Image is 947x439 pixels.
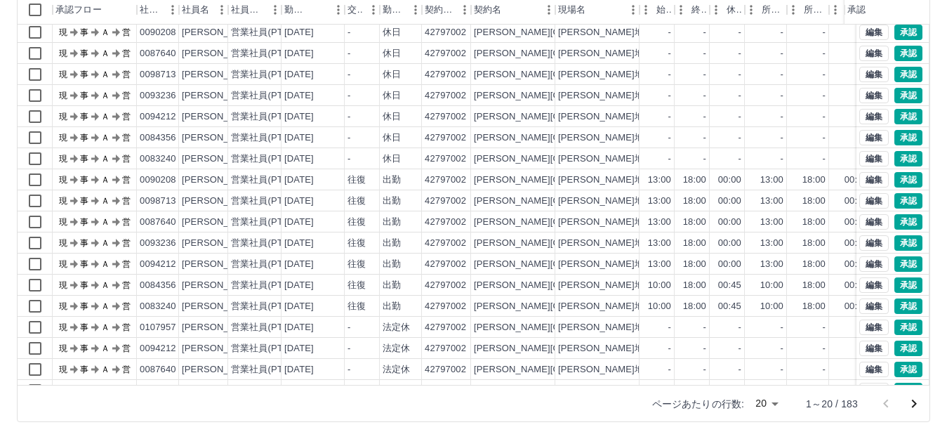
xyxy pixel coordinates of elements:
button: 編集 [859,320,889,335]
text: 現 [59,259,67,269]
div: 休日 [383,152,401,166]
button: 承認 [894,277,922,293]
div: - [703,47,706,60]
button: 編集 [859,383,889,398]
text: 現 [59,27,67,37]
div: - [703,152,706,166]
div: 42797002 [425,89,466,103]
div: 出勤 [383,195,401,208]
div: 0083240 [140,152,176,166]
div: 0098713 [140,68,176,81]
div: [DATE] [284,26,314,39]
div: 往復 [347,195,366,208]
div: 18:00 [683,258,706,271]
div: 18:00 [683,173,706,187]
div: - [668,110,671,124]
div: [PERSON_NAME][GEOGRAPHIC_DATA] [474,26,647,39]
div: - [347,26,350,39]
text: 営 [122,112,131,122]
div: 42797002 [425,68,466,81]
div: 42797002 [425,258,466,271]
div: [DATE] [284,152,314,166]
div: [DATE] [284,173,314,187]
div: 0094212 [140,110,176,124]
button: 承認 [894,362,922,377]
text: 事 [80,217,88,227]
div: - [347,89,350,103]
div: - [823,152,826,166]
text: 営 [122,70,131,79]
button: 編集 [859,235,889,251]
div: - [668,26,671,39]
div: - [739,26,741,39]
div: [PERSON_NAME][GEOGRAPHIC_DATA] [474,68,647,81]
div: 00:00 [845,173,868,187]
div: - [668,131,671,145]
div: [DATE] [284,131,314,145]
text: 事 [80,91,88,100]
div: 42797002 [425,26,466,39]
button: 承認 [894,67,922,82]
text: 営 [122,48,131,58]
div: 42797002 [425,237,466,250]
text: 事 [80,196,88,206]
div: 13:00 [760,258,783,271]
div: 往復 [347,258,366,271]
div: [DATE] [284,68,314,81]
div: - [703,68,706,81]
button: 編集 [859,193,889,209]
button: 編集 [859,172,889,188]
button: 編集 [859,46,889,61]
div: - [739,110,741,124]
div: [DATE] [284,237,314,250]
text: 事 [80,238,88,248]
text: Ａ [101,259,110,269]
text: 営 [122,175,131,185]
div: [PERSON_NAME][GEOGRAPHIC_DATA] [474,195,647,208]
div: - [703,26,706,39]
div: 営業社員(PT契約) [231,152,305,166]
div: - [668,47,671,60]
div: [PERSON_NAME][GEOGRAPHIC_DATA] [474,237,647,250]
div: 0087640 [140,216,176,229]
text: 現 [59,91,67,100]
button: 承認 [894,109,922,124]
div: 0084356 [140,131,176,145]
div: 18:00 [683,195,706,208]
div: 18:00 [802,173,826,187]
text: 事 [80,175,88,185]
div: - [823,47,826,60]
div: [DATE] [284,216,314,229]
div: 営業社員(PT契約) [231,173,305,187]
div: - [781,89,783,103]
div: [PERSON_NAME] [182,195,258,208]
div: - [347,68,350,81]
div: 出勤 [383,216,401,229]
div: 00:00 [718,216,741,229]
div: 00:00 [845,237,868,250]
text: Ａ [101,91,110,100]
div: - [703,89,706,103]
button: 編集 [859,25,889,40]
div: [PERSON_NAME][GEOGRAPHIC_DATA] [474,110,647,124]
button: 承認 [894,320,922,335]
div: 42797002 [425,131,466,145]
div: [DATE] [284,258,314,271]
div: 42797002 [425,216,466,229]
div: 20 [750,393,783,414]
div: - [781,110,783,124]
div: 00:00 [718,258,741,271]
div: 18:00 [683,216,706,229]
div: [PERSON_NAME]地区放課後児童クラブ(第一・第二) [558,237,779,250]
div: 営業社員(PT契約) [231,110,305,124]
text: Ａ [101,112,110,122]
text: 営 [122,196,131,206]
div: [PERSON_NAME] [182,237,258,250]
div: [PERSON_NAME]地区放課後児童クラブ(第一・第二) [558,110,779,124]
div: 18:00 [802,216,826,229]
div: 出勤 [383,237,401,250]
div: [DATE] [284,47,314,60]
text: 営 [122,154,131,164]
button: 編集 [859,362,889,377]
div: 休日 [383,47,401,60]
